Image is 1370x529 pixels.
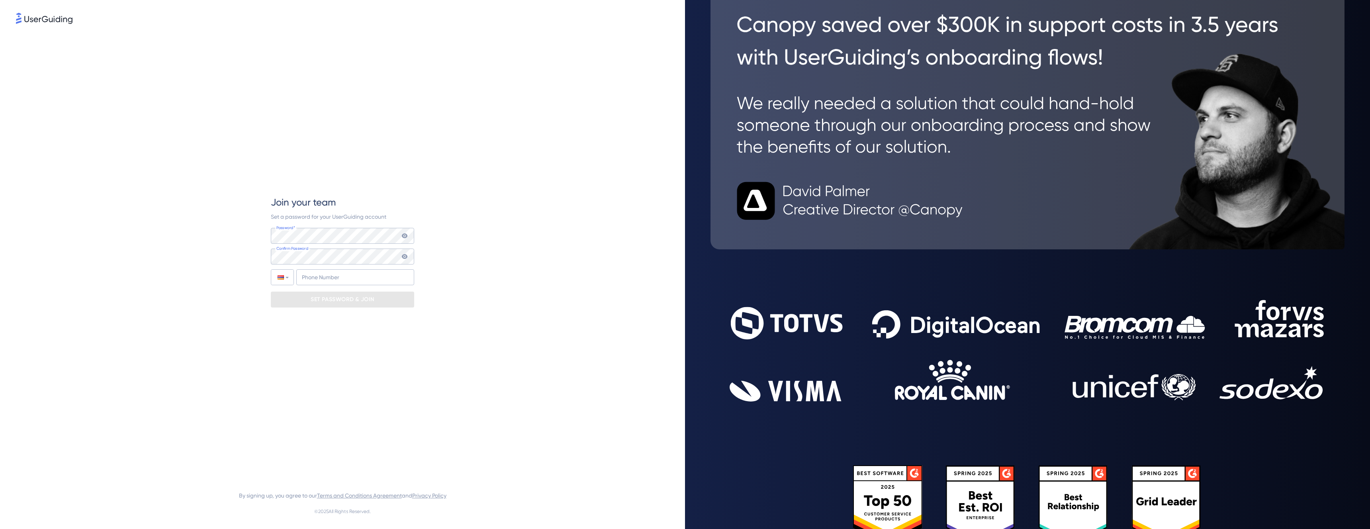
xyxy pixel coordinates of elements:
img: 8faab4ba6bc7696a72372aa768b0286c.svg [16,13,72,24]
span: Set a password for your UserGuiding account [271,214,386,220]
div: Armenia: + 374 [271,270,294,285]
a: Terms and Conditions Agreement [317,492,402,499]
span: © 2025 All Rights Reserved. [314,507,371,516]
p: SET PASSWORD & JOIN [311,293,374,306]
a: Privacy Policy [412,492,446,499]
img: 9302ce2ac39453076f5bc0f2f2ca889b.svg [730,300,1325,402]
span: Join your team [271,196,336,209]
span: By signing up, you agree to our and [239,491,446,500]
input: Phone Number [296,269,414,285]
